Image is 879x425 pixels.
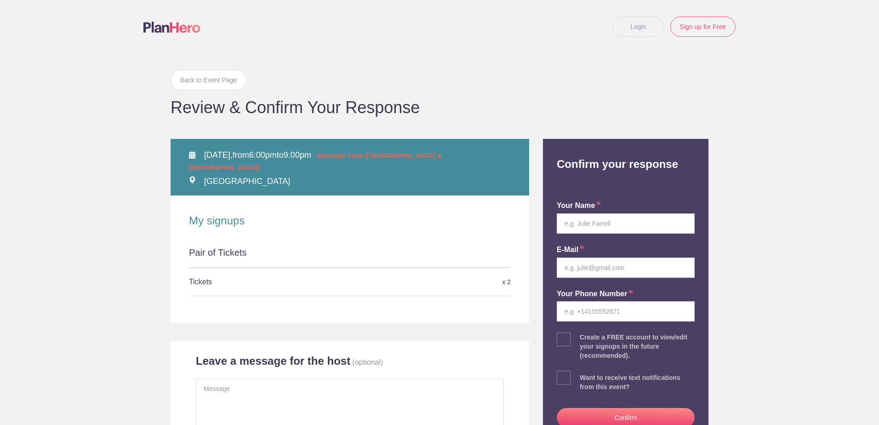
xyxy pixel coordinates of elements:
input: e.g. +14155552671 [557,301,695,322]
span: from to [189,150,442,172]
h1: Review & Confirm Your Response [171,99,708,116]
a: Sign up for Free [670,17,736,37]
label: your name [557,201,601,211]
span: [GEOGRAPHIC_DATA] [204,177,290,186]
div: Want to receive text notifications from this event? [580,373,695,391]
h2: Confirm your response [550,139,702,171]
div: Pair of Tickets [189,246,511,267]
p: (optional) [353,358,383,366]
a: Back to Event Page [171,70,246,90]
input: e.g. Julie Farrell [557,213,695,234]
label: E-mail [557,245,584,255]
h2: Leave a message for the host [196,354,350,368]
img: Calendar alt [189,151,195,159]
span: 9:00pm [284,150,311,160]
h5: Tickets [189,273,404,291]
span: [DATE], [204,150,233,160]
div: x 2 [404,274,511,290]
label: Your Phone Number [557,289,634,299]
img: Logo main planhero [143,22,200,33]
input: e.g. julie@gmail.com [557,258,695,278]
span: - Mountain Time ([GEOGRAPHIC_DATA] & [GEOGRAPHIC_DATA]) [189,152,442,171]
a: Login [612,17,664,37]
h2: My signups [189,214,511,228]
div: Create a FREE account to view/edit your signups in the future (recommended). [580,333,695,360]
span: 6:00pm [249,150,277,160]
